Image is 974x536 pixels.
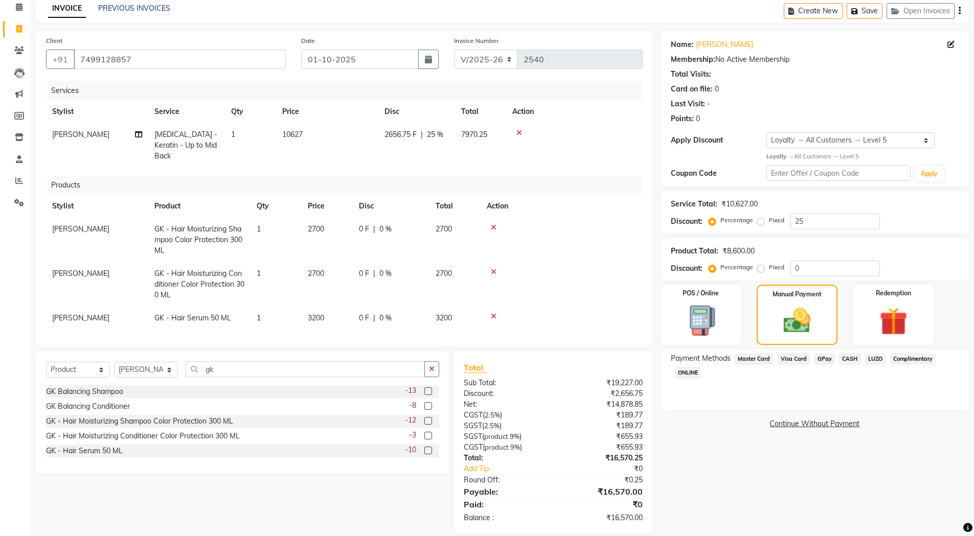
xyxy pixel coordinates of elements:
strong: Loyalty → [766,153,794,160]
span: 0 % [379,268,392,279]
input: Search by Name/Mobile/Email/Code [74,50,286,69]
a: Add Tip [456,463,569,474]
span: GPay [814,353,835,365]
div: Sub Total: [456,378,553,388]
div: ₹189.77 [553,421,650,431]
div: GK - Hair Moisturizing Conditioner Color Protection 300 ML [46,431,240,441]
span: 2700 [436,224,452,234]
div: Total: [456,453,553,463]
div: GK Balancing Shampoo [46,386,123,397]
span: [MEDICAL_DATA] - Keratin - Up to Mid Back [154,130,217,160]
div: ₹16,570.00 [553,512,650,523]
button: +91 [46,50,75,69]
div: Balance : [456,512,553,523]
span: 9% [510,432,519,440]
span: [PERSON_NAME] [52,313,109,322]
div: ₹0 [570,463,650,474]
span: Complimentary [890,353,936,365]
span: LUZO [865,353,886,365]
div: ₹0 [553,498,650,510]
div: ₹14,878.85 [553,399,650,410]
div: GK - Hair Moisturizing Shampoo Color Protection 300 ML [46,416,233,427]
span: CASH [839,353,861,365]
div: ( ) [456,442,553,453]
span: 25 % [427,129,443,140]
span: 0 F [359,224,369,235]
span: 2656.75 F [384,129,417,140]
span: Total [464,362,487,373]
th: Disc [353,195,429,218]
div: ₹0.25 [553,475,650,485]
div: GK - Hair Serum 50 ML [46,446,123,456]
span: 0 F [359,313,369,323]
div: ₹19,227.00 [553,378,650,388]
span: 1 [257,313,261,322]
span: Master Card [735,353,774,365]
label: Date [301,36,315,45]
div: Membership: [671,54,715,65]
div: GK Balancing Conditioner [46,401,130,412]
span: 0 % [379,224,392,235]
button: Create New [784,3,843,19]
label: Percentage [720,216,753,225]
span: SGST [464,421,482,430]
img: _cash.svg [775,305,819,336]
label: Fixed [769,216,784,225]
th: Disc [378,100,455,123]
span: product [485,443,509,451]
div: Services [47,81,650,100]
span: [PERSON_NAME] [52,224,109,234]
div: Products [47,176,650,195]
a: PREVIOUS INVOICES [98,4,170,13]
span: -8 [409,400,416,411]
div: Name: [671,39,694,50]
input: Enter Offer / Coupon Code [766,165,911,181]
span: 0 % [379,313,392,323]
label: Invoice Number [454,36,499,45]
a: Continue Without Payment [663,418,967,429]
span: CGST [464,442,483,452]
span: 2.5% [485,411,500,419]
th: Service [148,100,225,123]
span: GK - Hair Moisturizing Shampoo Color Protection 300 ML [154,224,242,255]
div: Card on file: [671,84,713,95]
span: 10627 [282,130,303,139]
span: 7970.25 [461,130,487,139]
span: 1 [231,130,235,139]
span: ONLINE [675,367,701,379]
div: 0 [715,84,719,95]
label: Fixed [769,263,784,272]
span: | [373,313,375,323]
span: [PERSON_NAME] [52,269,109,278]
span: 1 [257,224,261,234]
div: Service Total: [671,199,717,209]
span: 2700 [308,269,324,278]
button: Save [847,3,882,19]
span: 2700 [308,224,324,234]
span: SGST [464,432,482,441]
div: Discount: [671,263,703,274]
label: POS / Online [683,289,719,298]
th: Qty [251,195,302,218]
img: _pos-terminal.svg [678,304,723,338]
img: _gift.svg [871,304,916,339]
th: Action [481,195,643,218]
div: No Active Membership [671,54,959,65]
label: Percentage [720,263,753,272]
div: ( ) [456,421,553,431]
span: 2700 [436,269,452,278]
span: -12 [405,415,416,426]
label: Manual Payment [773,290,822,299]
th: Action [506,100,643,123]
div: ₹16,570.25 [553,453,650,463]
div: Payable: [456,485,553,498]
div: Product Total: [671,246,718,257]
span: 9% [510,443,520,451]
span: Visa Card [777,353,810,365]
span: 0 F [359,268,369,279]
span: 3200 [308,313,324,322]
span: CGST [464,410,483,420]
div: ₹2,656.75 [553,388,650,399]
button: Open Invoices [887,3,955,19]
span: | [421,129,423,140]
